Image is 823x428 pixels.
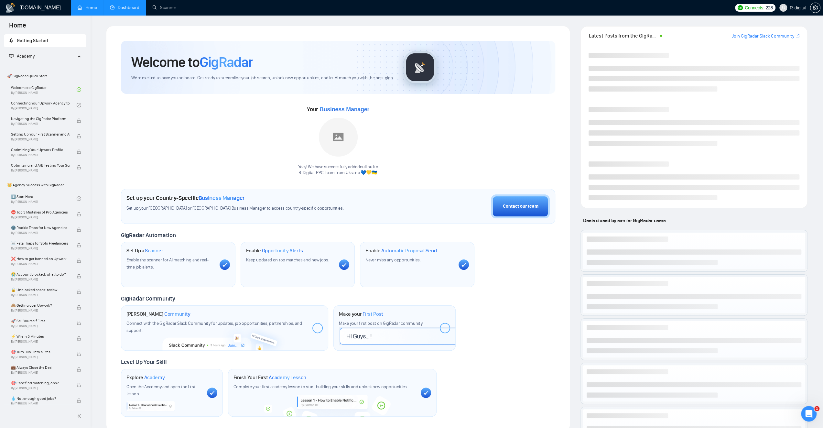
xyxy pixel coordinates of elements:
[5,179,86,192] span: 👑 Agency Success with GigRadar
[126,321,302,333] span: Connect with the GigRadar Slack Community for updates, job opportunities, partnerships, and support.
[77,274,81,279] span: lock
[801,406,817,422] iframe: Intercom live chat
[11,380,70,386] span: 🎯 Can't find matching jobs?
[11,386,70,390] span: By [PERSON_NAME]
[121,232,176,239] span: GigRadar Automation
[77,352,81,356] span: lock
[152,5,176,10] a: searchScanner
[145,247,163,254] span: Scanner
[77,398,81,403] span: lock
[77,134,81,138] span: lock
[11,169,70,172] span: By [PERSON_NAME]
[307,106,369,113] span: Your
[11,278,70,281] span: By [PERSON_NAME]
[4,21,31,34] span: Home
[363,311,383,317] span: First Post
[11,271,70,278] span: 😭 Account blocked: what to do?
[259,395,405,416] img: academy-bg.png
[126,384,196,397] span: Open the Academy and open the first lesson.
[163,321,287,350] img: slackcommunity-bg.png
[339,321,423,326] span: Make your first post on GigRadar community.
[4,34,86,47] li: Getting Started
[233,384,408,390] span: Complete your first academy lesson to start building your skills and unlock new opportunities.
[110,5,139,10] a: dashboardDashboard
[77,87,81,92] span: check-circle
[77,383,81,387] span: lock
[503,203,538,210] div: Contact our team
[810,5,820,10] span: setting
[77,227,81,232] span: lock
[11,402,70,406] span: By [PERSON_NAME]
[11,122,70,126] span: By [PERSON_NAME]
[77,336,81,341] span: lock
[11,302,70,309] span: 🙈 Getting over Upwork?
[11,240,70,247] span: ☠️ Fatal Traps for Solo Freelancers
[11,209,70,215] span: ⛔ Top 3 Mistakes of Pro Agencies
[298,170,378,176] p: R-Digital. PPC Team from Ukraine 💙💛🇺🇦 .
[77,243,81,247] span: lock
[126,374,165,381] h1: Explore
[5,70,86,82] span: 🚀 GigRadar Quick Start
[121,295,175,302] span: GigRadar Community
[246,247,303,254] h1: Enable
[11,192,77,206] a: 1️⃣ Start HereBy[PERSON_NAME]
[126,311,190,317] h1: [PERSON_NAME]
[11,131,70,137] span: Setting Up Your First Scanner and Auto-Bidder
[11,256,70,262] span: ❌ How to get banned on Upwork
[738,5,743,10] img: upwork-logo.png
[11,349,70,355] span: 🎯 Turn “No” into a “Yes”
[246,257,329,263] span: Keep updated on top matches and new jobs.
[77,258,81,263] span: lock
[17,38,48,43] span: Getting Started
[319,118,358,157] img: placeholder.png
[11,98,77,112] a: Connecting Your Upwork Agency to GigRadarBy[PERSON_NAME]
[131,75,394,81] span: We're excited to have you on board. Get ready to streamline your job search, unlock new opportuni...
[144,374,165,381] span: Academy
[781,5,785,10] span: user
[11,324,70,328] span: By [PERSON_NAME]
[11,262,70,266] span: By [PERSON_NAME]
[745,4,764,11] span: Connects:
[11,355,70,359] span: By [PERSON_NAME]
[365,257,420,263] span: Never miss any opportunities.
[77,212,81,216] span: lock
[11,115,70,122] span: Navigating the GigRadar Platform
[269,374,306,381] span: Academy Lesson
[11,137,70,141] span: By [PERSON_NAME]
[77,413,83,419] span: double-left
[17,53,35,59] span: Academy
[365,247,437,254] h1: Enable
[11,287,70,293] span: 🔓 Unblocked cases: review
[126,194,245,202] h1: Set up your Country-Specific
[810,3,820,13] button: setting
[589,32,658,40] span: Latest Posts from the GigRadar Community
[9,38,14,43] span: rocket
[164,311,190,317] span: Community
[77,103,81,107] span: check-circle
[580,215,668,226] span: Deals closed by similar GigRadar users
[5,3,16,13] img: logo
[77,149,81,154] span: lock
[11,225,70,231] span: 🌚 Rookie Traps for New Agencies
[200,53,253,71] span: GigRadar
[262,247,303,254] span: Opportunity Alerts
[126,247,163,254] h1: Set Up a
[11,82,77,97] a: Welcome to GigRadarBy[PERSON_NAME]
[11,215,70,219] span: By [PERSON_NAME]
[11,162,70,169] span: Optimizing and A/B Testing Your Scanner for Better Results
[814,406,819,411] span: 1
[765,4,773,11] span: 228
[77,305,81,310] span: lock
[339,311,383,317] h1: Make your
[11,231,70,235] span: By [PERSON_NAME]
[11,340,70,344] span: By [PERSON_NAME]
[11,293,70,297] span: By [PERSON_NAME]
[11,333,70,340] span: ⚡ Win in 5 Minutes
[404,51,436,83] img: gigradar-logo.png
[233,374,306,381] h1: Finish Your First
[11,395,70,402] span: 💧 Not enough good jobs?
[77,196,81,201] span: check-circle
[199,194,245,202] span: Business Manager
[319,106,369,113] span: Business Manager
[11,247,70,250] span: By [PERSON_NAME]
